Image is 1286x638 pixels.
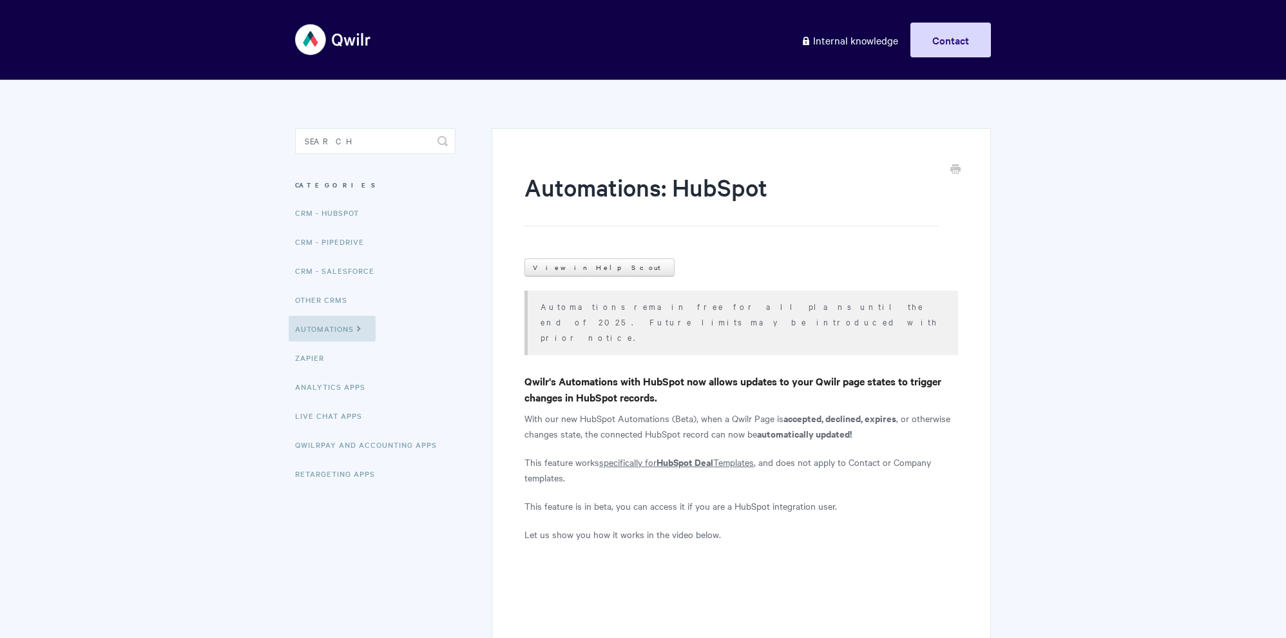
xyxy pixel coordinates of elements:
p: Automations remain free for all plans until the end of 2025. Future limits may be introduced with... [541,298,942,345]
img: Qwilr Help Center [295,15,372,64]
p: This feature is in beta, you can access it if you are a HubSpot integration user. [524,498,958,514]
u: specifically for [599,456,657,469]
a: CRM - HubSpot [295,200,369,226]
a: Other CRMs [295,287,357,313]
h3: Categories [295,173,456,197]
a: Internal knowledge [791,23,908,57]
a: Print this Article [950,163,961,177]
a: Live Chat Apps [295,403,372,429]
a: Zapier [295,345,334,371]
b: HubSpot Deal [657,455,713,469]
p: Let us show you how it works in the video below. [524,527,958,542]
a: View in Help Scout [524,258,675,276]
h1: Automations: HubSpot [524,171,939,226]
a: Retargeting Apps [295,461,385,487]
h4: Qwilr's Automations with HubSpot now allows updates to your Qwilr page states to trigger changes ... [524,373,958,405]
a: Analytics Apps [295,374,375,400]
a: Contact [910,23,991,57]
a: CRM - Salesforce [295,258,384,284]
a: CRM - Pipedrive [295,229,374,255]
p: With our new HubSpot Automations (Beta), when a Qwilr Page is , or otherwise changes state, the c... [524,411,958,441]
b: automatically updated! [757,427,852,440]
u: Templates [713,456,754,469]
a: QwilrPay and Accounting Apps [295,432,446,458]
a: Automations [289,316,376,342]
b: accepted, declined, expires [783,411,896,425]
p: This feature works , and does not apply to Contact or Company templates. [524,454,958,485]
input: Search [295,128,456,154]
